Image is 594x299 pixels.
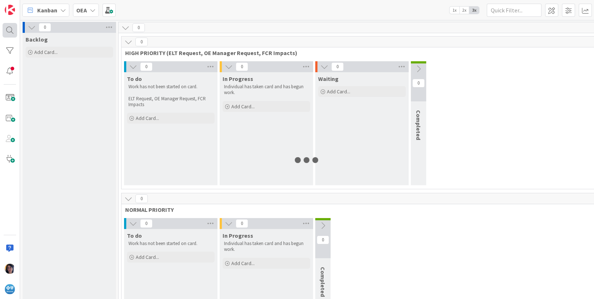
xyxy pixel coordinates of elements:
[223,232,253,239] span: In Progress
[412,79,425,88] span: 0
[224,241,309,253] p: Individual has taken card and has begun work.
[327,88,350,95] span: Add Card...
[319,267,327,297] span: Completed
[136,254,159,260] span: Add Card...
[223,75,253,82] span: In Progress
[127,232,142,239] span: To do
[5,284,15,294] img: avatar
[136,115,159,121] span: Add Card...
[459,7,469,14] span: 2x
[37,6,57,15] span: Kanban
[125,49,593,57] span: HIGH PRIORITY (ELT Request, OE Manager Request, FCR Impacts)
[415,110,422,140] span: Completed
[236,62,248,71] span: 0
[5,264,15,274] img: TC
[224,84,309,96] p: Individual has taken card and has begun work.
[135,194,148,203] span: 0
[231,260,255,267] span: Add Card...
[231,103,255,110] span: Add Card...
[127,75,142,82] span: To do
[34,49,58,55] span: Add Card...
[487,4,541,17] input: Quick Filter...
[450,7,459,14] span: 1x
[331,62,344,71] span: 0
[236,219,248,228] span: 0
[469,7,479,14] span: 3x
[76,7,87,14] b: OEA
[26,36,48,43] span: Backlog
[317,236,329,244] span: 0
[5,5,15,15] img: Visit kanbanzone.com
[128,96,213,108] p: ELT Request, OE Manager Request, FCR Impacts
[140,62,153,71] span: 0
[125,206,593,213] span: NORMAL PRIORITY
[135,38,148,46] span: 0
[128,241,213,246] p: Work has not been started on card.
[132,23,145,32] span: 0
[140,219,153,228] span: 0
[128,84,213,90] p: Work has not been started on card.
[318,75,339,82] span: Waiting
[39,23,51,32] span: 0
